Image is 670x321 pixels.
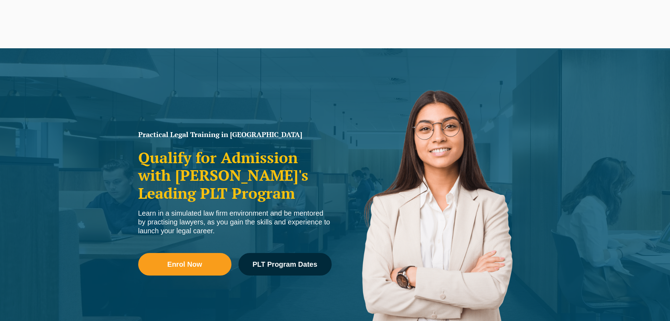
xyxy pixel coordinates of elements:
[238,253,332,276] a: PLT Program Dates
[167,261,202,268] span: Enrol Now
[253,261,317,268] span: PLT Program Dates
[138,253,231,276] a: Enrol Now
[138,131,332,138] h1: Practical Legal Training in [GEOGRAPHIC_DATA]
[138,209,332,235] div: Learn in a simulated law firm environment and be mentored by practising lawyers, as you gain the ...
[138,149,332,202] h2: Qualify for Admission with [PERSON_NAME]'s Leading PLT Program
